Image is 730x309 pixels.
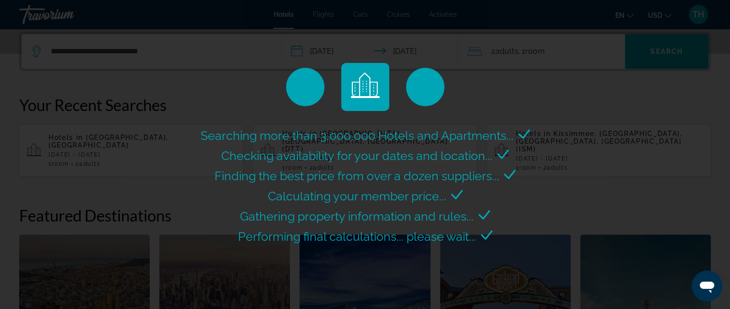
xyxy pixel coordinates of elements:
span: Performing final calculations... please wait... [238,229,476,244]
span: Checking availability for your dates and location... [221,148,492,163]
span: Finding the best price from over a dozen suppliers... [215,169,499,183]
iframe: Button to launch messaging window [692,271,722,301]
span: Calculating your member price... [268,189,446,203]
span: Searching more than 3,000,000 Hotels and Apartments... [201,128,514,143]
span: Gathering property information and rules... [240,209,474,223]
